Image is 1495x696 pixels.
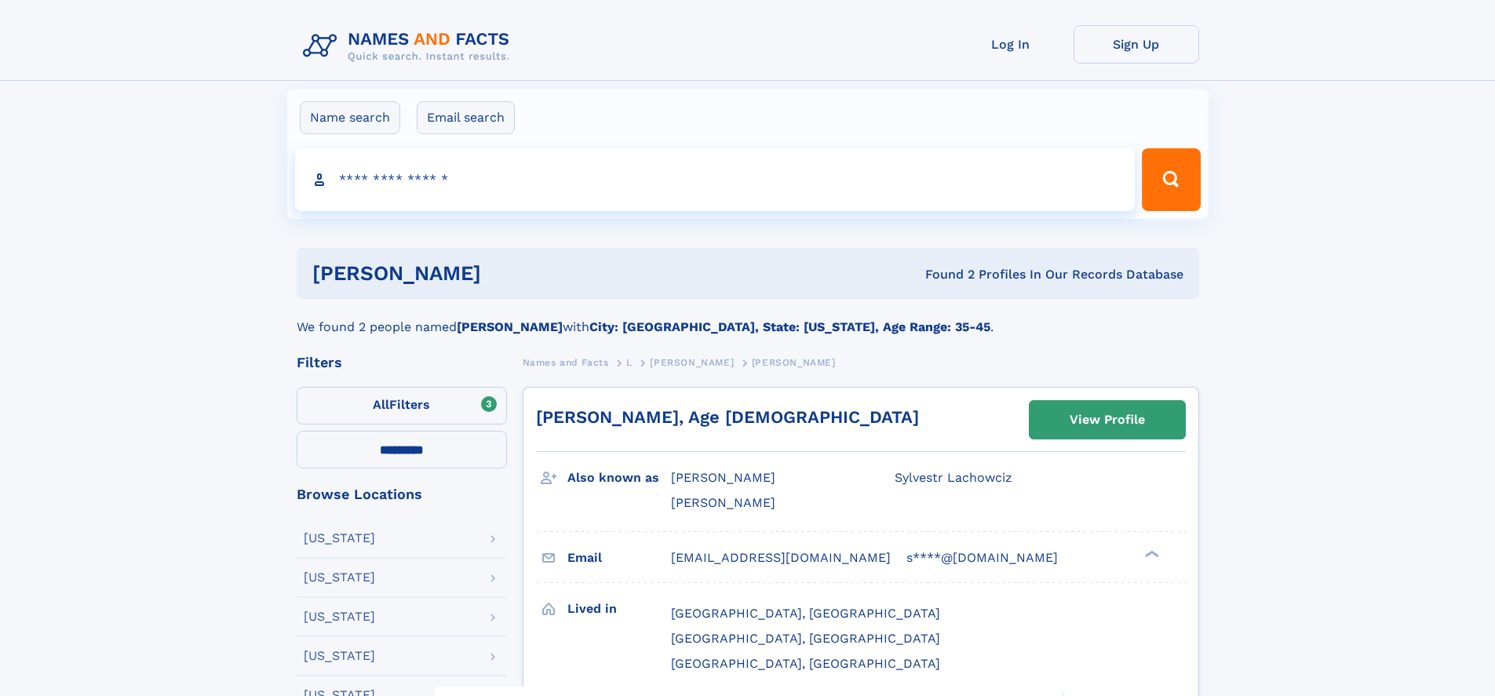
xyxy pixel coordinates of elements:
label: Name search [300,101,400,134]
img: Logo Names and Facts [297,25,523,67]
a: [PERSON_NAME] [650,352,734,372]
div: Filters [297,355,507,370]
label: Email search [417,101,515,134]
div: View Profile [1070,402,1145,438]
div: [US_STATE] [304,610,375,623]
span: L [626,357,633,368]
b: [PERSON_NAME] [457,319,563,334]
a: View Profile [1030,401,1185,439]
b: City: [GEOGRAPHIC_DATA], State: [US_STATE], Age Range: 35-45 [589,319,990,334]
span: [GEOGRAPHIC_DATA], [GEOGRAPHIC_DATA] [671,656,940,671]
div: Found 2 Profiles In Our Records Database [703,266,1183,283]
span: [PERSON_NAME] [671,470,775,485]
span: Sylvestr Lachowciz [895,470,1012,485]
a: Log In [948,25,1074,64]
div: [US_STATE] [304,532,375,545]
div: ❯ [1141,548,1160,559]
input: search input [295,148,1136,211]
h3: Email [567,545,671,571]
span: All [373,397,389,412]
span: [EMAIL_ADDRESS][DOMAIN_NAME] [671,550,891,565]
button: Search Button [1142,148,1200,211]
div: [US_STATE] [304,650,375,662]
div: We found 2 people named with . [297,299,1199,337]
span: [PERSON_NAME] [671,495,775,510]
span: [PERSON_NAME] [752,357,836,368]
span: [GEOGRAPHIC_DATA], [GEOGRAPHIC_DATA] [671,606,940,621]
a: L [626,352,633,372]
h3: Also known as [567,465,671,491]
span: [GEOGRAPHIC_DATA], [GEOGRAPHIC_DATA] [671,631,940,646]
div: Browse Locations [297,487,507,501]
label: Filters [297,387,507,425]
span: [PERSON_NAME] [650,357,734,368]
div: [US_STATE] [304,571,375,584]
h3: Lived in [567,596,671,622]
a: [PERSON_NAME], Age [DEMOGRAPHIC_DATA] [536,407,919,427]
a: Sign Up [1074,25,1199,64]
a: Names and Facts [523,352,609,372]
h1: [PERSON_NAME] [312,264,703,283]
